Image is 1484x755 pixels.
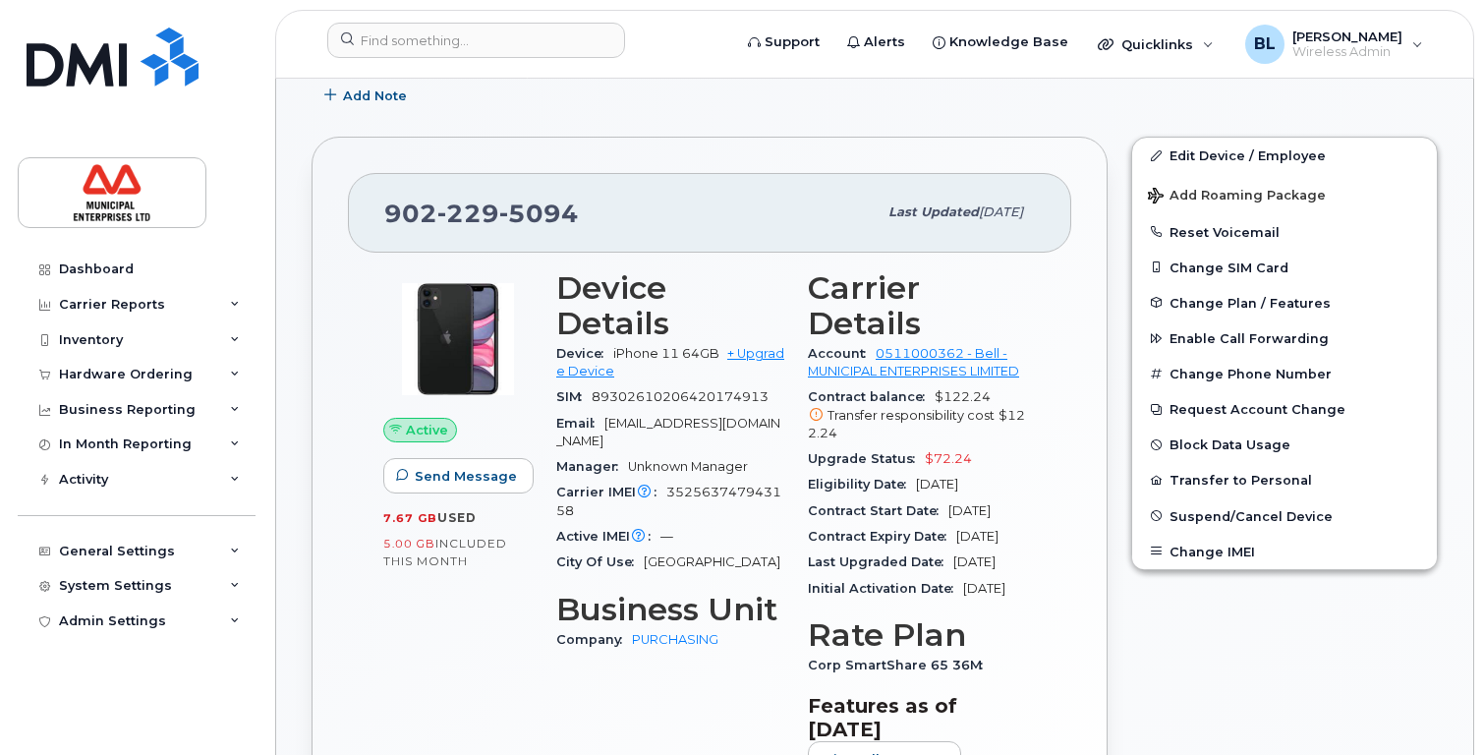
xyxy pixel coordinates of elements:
[556,270,784,341] h3: Device Details
[734,23,833,62] a: Support
[1121,36,1193,52] span: Quicklinks
[556,632,632,647] span: Company
[1132,462,1437,497] button: Transfer to Personal
[1132,356,1437,391] button: Change Phone Number
[949,32,1068,52] span: Knowledge Base
[312,78,424,113] button: Add Note
[415,467,517,486] span: Send Message
[556,554,644,569] span: City Of Use
[592,389,769,404] span: 89302610206420174913
[1170,295,1331,310] span: Change Plan / Features
[1292,44,1402,60] span: Wireless Admin
[383,458,534,494] button: Send Message
[613,346,719,361] span: iPhone 11 64GB
[383,511,437,525] span: 7.67 GB
[916,477,958,492] span: [DATE]
[864,32,905,52] span: Alerts
[888,204,979,219] span: Last updated
[808,529,956,544] span: Contract Expiry Date
[808,408,1025,440] span: $122.24
[925,451,972,466] span: $72.24
[1132,498,1437,534] button: Suspend/Cancel Device
[383,536,507,568] span: included this month
[556,416,604,431] span: Email
[556,459,628,474] span: Manager
[1132,214,1437,250] button: Reset Voicemail
[399,280,517,398] img: iPhone_11.jpg
[919,23,1082,62] a: Knowledge Base
[1132,138,1437,173] a: Edit Device / Employee
[556,485,666,499] span: Carrier IMEI
[1231,25,1437,64] div: Brad Lyons
[1292,29,1402,44] span: [PERSON_NAME]
[632,632,718,647] a: PURCHASING
[808,658,993,672] span: Corp SmartShare 65 36M
[808,503,948,518] span: Contract Start Date
[953,554,996,569] span: [DATE]
[1148,188,1326,206] span: Add Roaming Package
[384,199,579,228] span: 902
[1132,320,1437,356] button: Enable Call Forwarding
[1132,534,1437,569] button: Change IMEI
[1132,427,1437,462] button: Block Data Usage
[979,204,1023,219] span: [DATE]
[556,592,784,627] h3: Business Unit
[808,451,925,466] span: Upgrade Status
[808,346,1019,378] a: 0511000362 - Bell - MUNICIPAL ENTERPRISES LIMITED
[963,581,1005,596] span: [DATE]
[1254,32,1276,56] span: BL
[556,416,780,448] span: [EMAIL_ADDRESS][DOMAIN_NAME]
[808,477,916,492] span: Eligibility Date
[828,408,995,423] span: Transfer responsibility cost
[808,270,1036,341] h3: Carrier Details
[948,503,991,518] span: [DATE]
[808,581,963,596] span: Initial Activation Date
[343,87,407,105] span: Add Note
[833,23,919,62] a: Alerts
[808,389,1036,442] span: $122.24
[808,554,953,569] span: Last Upgraded Date
[499,199,579,228] span: 5094
[1132,174,1437,214] button: Add Roaming Package
[406,421,448,439] span: Active
[437,199,499,228] span: 229
[1084,25,1227,64] div: Quicklinks
[808,346,876,361] span: Account
[327,23,625,58] input: Find something...
[1132,391,1437,427] button: Request Account Change
[628,459,748,474] span: Unknown Manager
[660,529,673,544] span: —
[383,537,435,551] span: 5.00 GB
[808,389,935,404] span: Contract balance
[1132,250,1437,285] button: Change SIM Card
[1132,285,1437,320] button: Change Plan / Features
[1170,508,1333,523] span: Suspend/Cancel Device
[437,510,477,525] span: used
[556,389,592,404] span: SIM
[808,694,1036,741] h3: Features as of [DATE]
[808,617,1036,653] h3: Rate Plan
[644,554,780,569] span: [GEOGRAPHIC_DATA]
[556,346,613,361] span: Device
[765,32,820,52] span: Support
[1170,331,1329,346] span: Enable Call Forwarding
[556,529,660,544] span: Active IMEI
[956,529,999,544] span: [DATE]
[556,485,781,517] span: 352563747943158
